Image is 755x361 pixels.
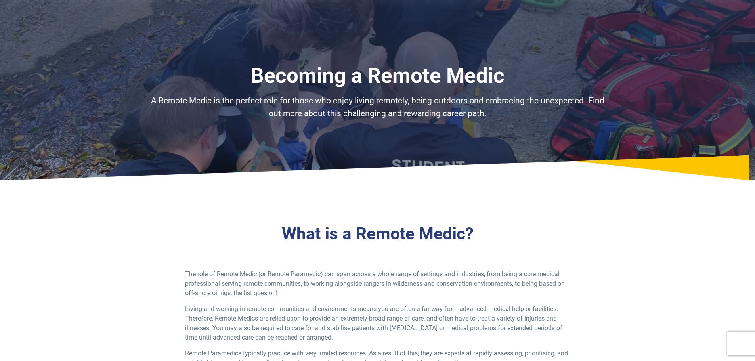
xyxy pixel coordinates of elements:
h3: What is a Remote Medic? [146,224,610,244]
span: The role of Remote Medic (or Remote Paramedic) can span across a whole range of settings and indu... [185,270,565,297]
span: A Remote Medic is the perfect role for those who enjoy living remotely, being outdoors and embrac... [151,96,604,118]
span: Living and working in remote communities and environments means you are often a far way from adva... [185,305,562,341]
h1: Becoming a Remote Medic [146,63,610,88]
